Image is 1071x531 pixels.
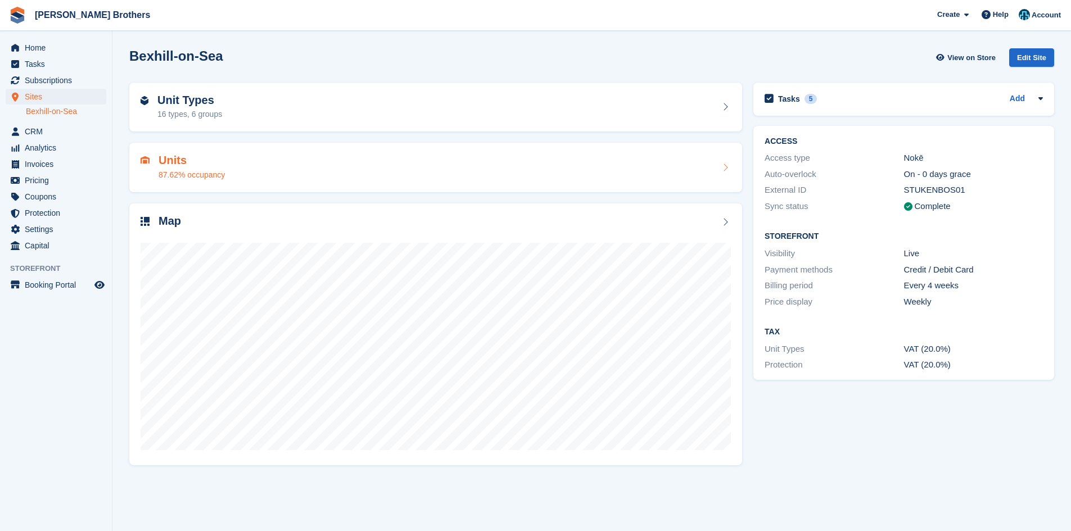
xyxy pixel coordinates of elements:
div: On - 0 days grace [904,168,1043,181]
a: menu [6,221,106,237]
a: [PERSON_NAME] Brothers [30,6,155,24]
span: Analytics [25,140,92,156]
a: Map [129,203,742,466]
h2: Map [159,215,181,228]
div: Access type [765,152,903,165]
img: Helen Eldridge [1019,9,1030,20]
a: menu [6,72,106,88]
div: Payment methods [765,264,903,276]
div: Credit / Debit Card [904,264,1043,276]
span: Pricing [25,173,92,188]
span: Settings [25,221,92,237]
div: Edit Site [1009,48,1054,67]
div: External ID [765,184,903,197]
span: Account [1032,10,1061,21]
a: menu [6,238,106,253]
span: Tasks [25,56,92,72]
img: unit-type-icn-2b2737a686de81e16bb02015468b77c625bbabd49415b5ef34ead5e3b44a266d.svg [141,96,148,105]
div: Billing period [765,279,903,292]
div: VAT (20.0%) [904,343,1043,356]
div: Unit Types [765,343,903,356]
div: Live [904,247,1043,260]
span: Coupons [25,189,92,205]
a: Units 87.62% occupancy [129,143,742,192]
a: menu [6,189,106,205]
span: CRM [25,124,92,139]
a: menu [6,40,106,56]
a: Edit Site [1009,48,1054,71]
a: menu [6,89,106,105]
h2: Storefront [765,232,1043,241]
span: Help [993,9,1009,20]
h2: Unit Types [157,94,222,107]
div: 5 [805,94,817,104]
span: Protection [25,205,92,221]
div: VAT (20.0%) [904,358,1043,371]
h2: Tasks [778,94,800,104]
span: Booking Portal [25,277,92,293]
div: 16 types, 6 groups [157,108,222,120]
a: menu [6,56,106,72]
a: menu [6,124,106,139]
a: View on Store [934,48,1000,67]
div: Visibility [765,247,903,260]
span: Subscriptions [25,72,92,88]
div: STUKENBOS01 [904,184,1043,197]
div: Nokē [904,152,1043,165]
a: menu [6,277,106,293]
a: Bexhill-on-Sea [26,106,106,117]
a: menu [6,156,106,172]
span: Storefront [10,263,112,274]
h2: Units [159,154,225,167]
a: Unit Types 16 types, 6 groups [129,83,742,132]
span: Invoices [25,156,92,172]
div: Price display [765,296,903,308]
span: Capital [25,238,92,253]
span: Create [937,9,960,20]
a: menu [6,205,106,221]
h2: Tax [765,328,1043,337]
img: stora-icon-8386f47178a22dfd0bd8f6a31ec36ba5ce8667c1dd55bd0f319d3a0aa187defe.svg [9,7,26,24]
a: Add [1010,93,1025,106]
span: Sites [25,89,92,105]
a: Preview store [93,278,106,292]
div: Protection [765,358,903,371]
div: 87.62% occupancy [159,169,225,181]
div: Complete [915,200,951,213]
h2: ACCESS [765,137,1043,146]
div: Every 4 weeks [904,279,1043,292]
img: map-icn-33ee37083ee616e46c38cad1a60f524a97daa1e2b2c8c0bc3eb3415660979fc1.svg [141,217,150,226]
span: View on Store [947,52,996,63]
a: menu [6,140,106,156]
img: unit-icn-7be61d7bf1b0ce9d3e12c5938cc71ed9869f7b940bace4675aadf7bd6d80202e.svg [141,156,150,164]
div: Auto-overlock [765,168,903,181]
div: Sync status [765,200,903,213]
h2: Bexhill-on-Sea [129,48,223,63]
div: Weekly [904,296,1043,308]
a: menu [6,173,106,188]
span: Home [25,40,92,56]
